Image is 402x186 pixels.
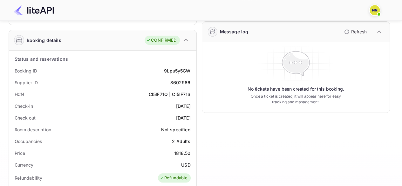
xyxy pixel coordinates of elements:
[27,37,61,44] div: Booking details
[161,126,191,133] div: Not specified
[15,138,42,145] div: Occupancies
[181,162,190,168] div: USD
[15,91,24,98] div: HCN
[15,175,43,181] div: Refundability
[220,28,249,35] div: Message log
[15,150,25,156] div: Price
[370,5,380,15] img: N/A N/A
[174,150,190,156] div: 1818.50
[15,79,38,86] div: Supplier ID
[15,162,33,168] div: Currency
[351,28,367,35] p: Refresh
[146,37,176,44] div: CONFIRMED
[14,5,54,15] img: LiteAPI Logo
[15,67,37,74] div: Booking ID
[149,91,191,98] div: CI5IF71Q | CI5IF71S
[176,103,191,109] div: [DATE]
[170,79,190,86] div: 8602966
[246,93,346,105] p: Once a ticket is created, it will appear here for easy tracking and management.
[176,114,191,121] div: [DATE]
[248,86,344,92] p: No tickets have been created for this booking.
[160,175,187,181] div: Refundable
[164,67,190,74] div: 9Lpu5y5GW
[15,114,36,121] div: Check out
[340,27,369,37] button: Refresh
[15,103,33,109] div: Check-in
[15,126,51,133] div: Room description
[172,138,190,145] div: 2 Adults
[15,56,68,62] div: Status and reservations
